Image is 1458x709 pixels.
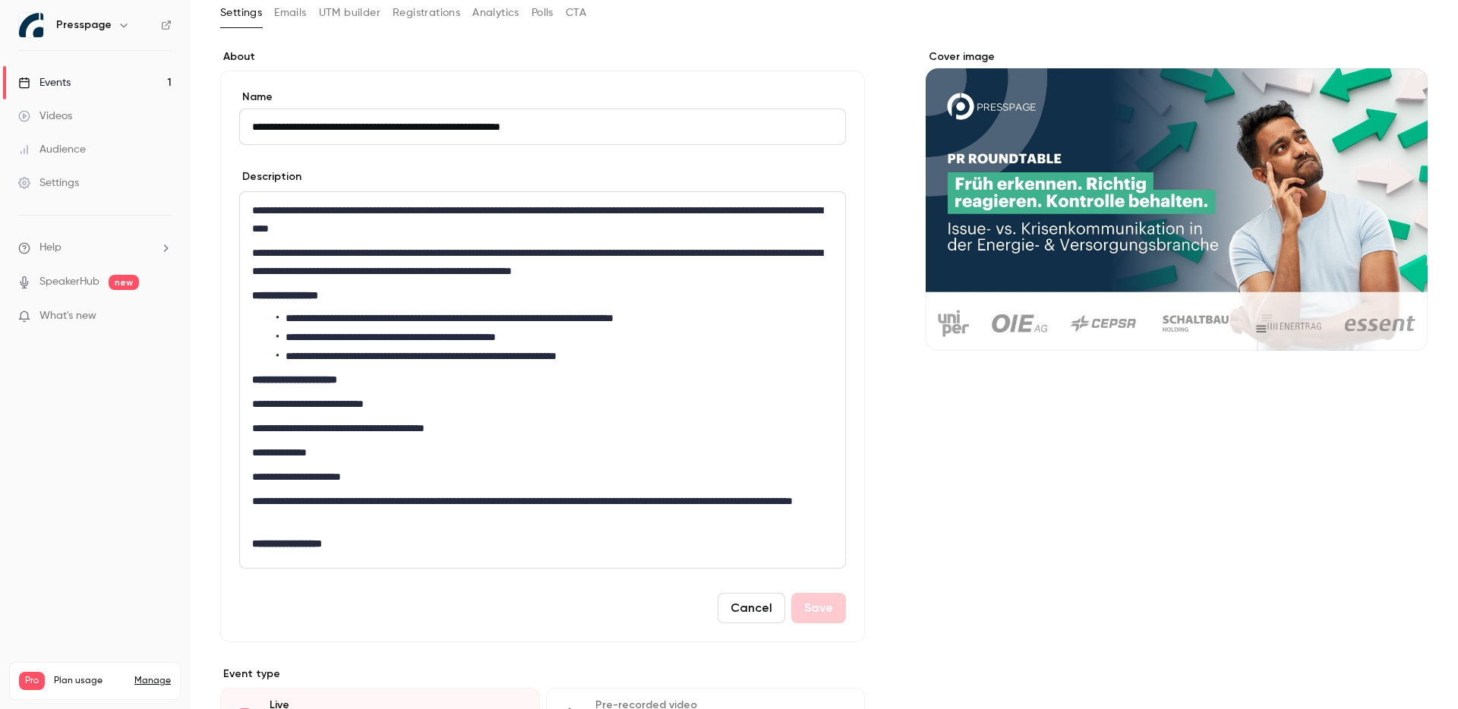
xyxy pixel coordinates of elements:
section: description [239,191,846,569]
button: Emails [274,1,306,25]
p: Event type [220,666,865,682]
a: Manage [134,675,171,687]
span: Plan usage [54,675,125,687]
div: Audience [18,142,86,157]
div: Videos [18,109,72,124]
button: Polls [532,1,554,25]
div: editor [240,192,845,568]
span: new [109,275,139,290]
div: Settings [18,175,79,191]
button: Analytics [472,1,519,25]
h6: Presspage [56,17,112,33]
span: Help [39,240,62,256]
button: CTA [566,1,586,25]
span: Pro [19,672,45,690]
button: Registrations [393,1,460,25]
label: Name [239,90,846,105]
li: help-dropdown-opener [18,240,172,256]
button: UTM builder [319,1,380,25]
button: Settings [220,1,262,25]
label: Cover image [926,49,1428,65]
div: Events [18,75,71,90]
button: Cancel [718,593,785,623]
label: Description [239,169,301,184]
span: What's new [39,308,96,324]
section: Cover image [926,49,1428,351]
img: Presspage [19,13,43,37]
label: About [220,49,865,65]
a: SpeakerHub [39,274,99,290]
